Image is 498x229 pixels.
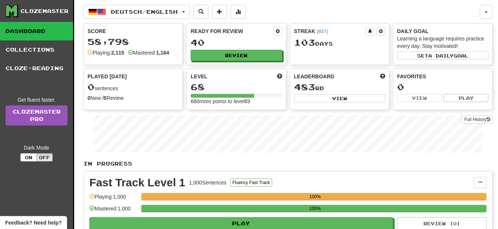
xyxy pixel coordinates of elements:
div: Playing: [88,49,124,56]
div: Streak [294,27,366,35]
span: 103 [294,37,315,48]
button: Seta dailygoal [397,52,488,60]
button: Deutsch/English [83,5,190,19]
div: New / Review [88,94,179,102]
a: ClozemasterPro [6,105,67,125]
span: 483 [294,82,315,92]
button: View [294,94,385,102]
strong: 0 [104,95,107,101]
div: Mastered: 1,000 [89,205,138,217]
div: 680 more points to level 69 [191,98,282,105]
div: 40 [191,38,282,47]
span: a daily [428,53,454,58]
button: Full History [462,115,492,124]
button: Fluency Fast Track [230,179,272,187]
strong: 1,164 [156,50,169,56]
button: On [20,153,37,161]
div: sentences [88,82,179,92]
div: Dark Mode [6,144,67,151]
span: Level [191,73,207,80]
div: Ready for Review [191,27,273,35]
div: Playing: 1,000 [89,193,138,205]
div: Daily Goal [397,27,488,35]
span: This week in points, UTC [380,73,385,80]
div: Fast Track Level 1 [89,177,185,188]
p: In Progress [83,160,492,167]
strong: 0 [88,95,90,101]
a: (BST) [317,29,328,34]
div: 68 [191,82,282,92]
button: Review [191,50,282,61]
button: Off [36,153,53,161]
div: Score [88,27,179,35]
div: rd [294,82,385,92]
strong: 2,115 [111,50,124,56]
span: Open feedback widget [5,219,62,226]
div: 1,000 Sentences [189,179,227,186]
span: Score more points to level up [277,73,282,80]
div: Day s [294,38,385,48]
button: Search sentences [194,5,208,19]
span: 0 [88,82,95,92]
div: 100% [144,193,487,200]
button: Add sentence to collection [212,5,227,19]
div: 100% [144,205,487,212]
div: Favorites [397,73,488,80]
div: 0 [397,82,488,92]
button: More stats [231,5,245,19]
span: Played [DATE] [88,73,127,80]
div: Get fluent faster. [6,96,67,104]
div: Clozemaster [20,7,69,15]
div: Learning a language requires practice every day. Stay motivated! [397,35,488,50]
div: Mastered: [128,49,169,56]
span: Leaderboard [294,73,334,80]
button: View [397,94,442,102]
span: Deutsch / English [111,9,178,15]
div: 58,798 [88,37,179,46]
button: Play [443,94,488,102]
